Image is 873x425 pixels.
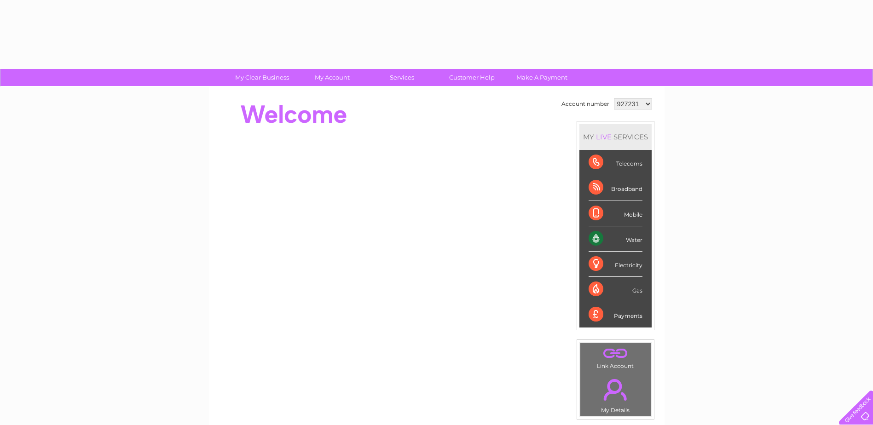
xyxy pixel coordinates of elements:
[364,69,440,86] a: Services
[594,132,613,141] div: LIVE
[580,343,651,372] td: Link Account
[434,69,510,86] a: Customer Help
[294,69,370,86] a: My Account
[589,302,642,327] div: Payments
[589,226,642,252] div: Water
[589,175,642,201] div: Broadband
[580,371,651,416] td: My Details
[589,277,642,302] div: Gas
[589,252,642,277] div: Electricity
[589,201,642,226] div: Mobile
[559,96,612,112] td: Account number
[224,69,300,86] a: My Clear Business
[583,373,648,406] a: .
[504,69,580,86] a: Make A Payment
[583,345,648,362] a: .
[579,124,652,150] div: MY SERVICES
[589,150,642,175] div: Telecoms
